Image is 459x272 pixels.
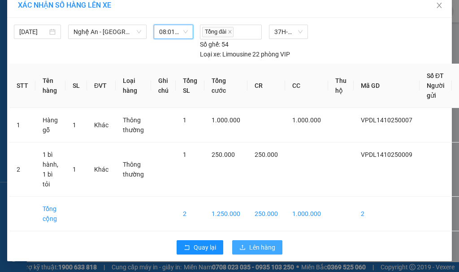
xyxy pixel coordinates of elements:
div: 54 [200,39,229,49]
span: close [228,30,232,34]
th: Loại hàng [116,64,151,108]
td: Thông thường [116,142,151,197]
span: VPDL1410250007 [361,117,412,124]
span: 08:01 - 37H-101.40 [159,25,188,39]
span: Số ghế: [200,39,220,49]
span: upload [239,244,246,251]
span: rollback [184,244,190,251]
div: Limousine 22 phòng VIP [200,49,290,59]
span: 1.000.000 [292,117,321,124]
th: Tổng SL [176,64,204,108]
span: VPDL1410250009 [361,151,412,158]
span: 1 [73,166,76,173]
span: Loại xe: [200,49,221,59]
td: 2 [354,197,420,231]
td: 250.000 [247,197,285,231]
th: Tổng cước [204,64,247,108]
td: Thông thường [116,108,151,142]
span: 1 [183,151,186,158]
td: Hàng gỗ [35,108,65,142]
th: CC [285,64,328,108]
span: Nghệ An - Sài Gòn (QL1A) [74,25,141,39]
td: 1.000.000 [285,197,328,231]
span: XÁC NHẬN SỐ HÀNG LÊN XE [18,1,111,9]
span: 1 [183,117,186,124]
td: Khác [87,108,116,142]
span: Người gửi [427,82,445,99]
th: Tên hàng [35,64,65,108]
span: Tổng đài [202,27,234,37]
span: 37H-101.40 [274,25,303,39]
th: Mã GD [354,64,420,108]
span: 1 [73,121,76,129]
th: Thu hộ [328,64,354,108]
th: CR [247,64,285,108]
th: SL [65,64,87,108]
th: STT [9,64,35,108]
td: 1.250.000 [204,197,247,231]
td: 2 [9,142,35,197]
th: Ghi chú [151,64,176,108]
span: 250.000 [255,151,278,158]
button: rollbackQuay lại [177,240,223,255]
input: 14/10/2025 [19,27,48,37]
button: uploadLên hàng [232,240,282,255]
th: ĐVT [87,64,116,108]
span: close [436,2,443,9]
span: Số ĐT [427,72,444,79]
td: 1 [9,108,35,142]
td: 2 [176,197,204,231]
span: Lên hàng [249,242,275,252]
td: 1 bì hành, 1 bì tỏi [35,142,65,197]
td: Tổng cộng [35,197,65,231]
span: Quay lại [194,242,216,252]
span: down [136,29,142,35]
td: Khác [87,142,116,197]
span: 250.000 [212,151,235,158]
span: 1.000.000 [212,117,240,124]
